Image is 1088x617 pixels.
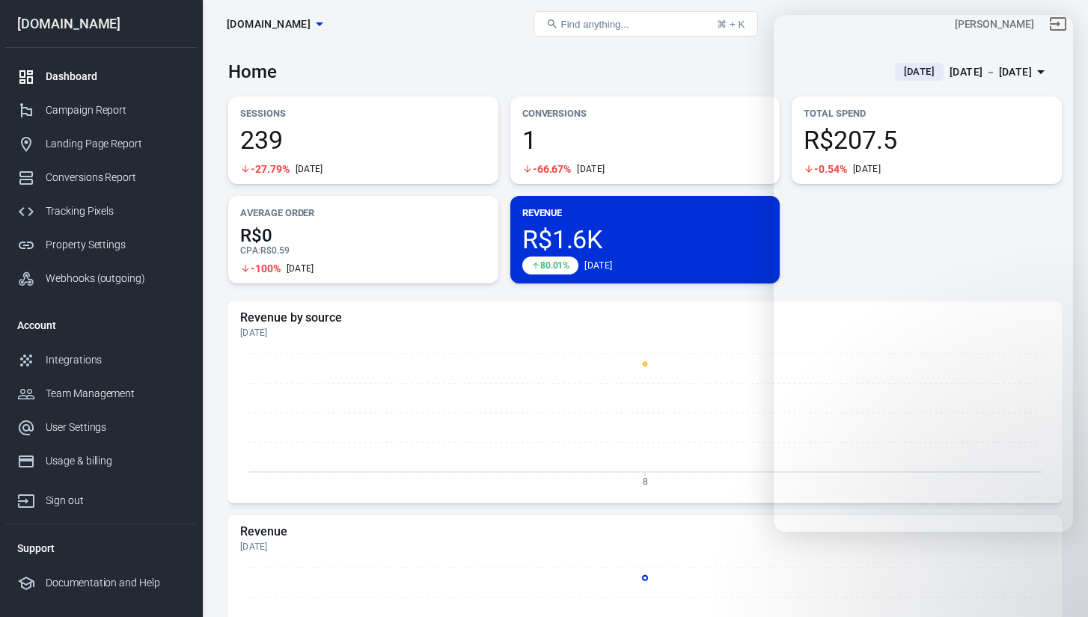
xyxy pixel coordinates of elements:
[46,237,185,253] div: Property Settings
[296,163,323,175] div: [DATE]
[46,386,185,402] div: Team Management
[584,260,612,271] div: [DATE]
[5,307,197,343] li: Account
[540,261,570,270] span: 80.01%
[5,444,197,478] a: Usage & billing
[240,245,260,256] span: CPA :
[5,194,197,228] a: Tracking Pixels
[717,19,745,30] div: ⌘ + K
[240,327,1050,339] div: [DATE]
[251,263,281,274] span: -100%
[46,420,185,435] div: User Settings
[5,60,197,93] a: Dashboard
[228,61,277,82] h3: Home
[221,10,328,38] button: [DOMAIN_NAME]
[5,377,197,411] a: Team Management
[5,530,197,566] li: Support
[240,524,1050,539] h5: Revenue
[46,493,185,509] div: Sign out
[5,262,197,295] a: Webhooks (outgoing)
[240,541,1050,553] div: [DATE]
[643,476,648,486] tspan: 8
[46,69,185,85] div: Dashboard
[1037,544,1073,580] iframe: Intercom live chat
[240,105,486,121] p: Sessions
[46,203,185,219] div: Tracking Pixels
[1040,6,1076,42] a: Sign out
[5,127,197,161] a: Landing Page Report
[260,245,290,256] span: R$0.59
[227,15,311,34] span: zurahome.es
[240,205,486,221] p: Average Order
[561,19,629,30] span: Find anything...
[5,411,197,444] a: User Settings
[46,453,185,469] div: Usage & billing
[5,161,197,194] a: Conversions Report
[251,164,290,174] span: -27.79%
[287,263,314,274] div: [DATE]
[46,136,185,152] div: Landing Page Report
[46,575,185,591] div: Documentation and Help
[5,228,197,262] a: Property Settings
[5,343,197,377] a: Integrations
[534,11,758,37] button: Find anything...⌘ + K
[5,478,197,518] a: Sign out
[522,105,768,121] p: Conversions
[46,271,185,286] div: Webhooks (outgoing)
[46,102,185,118] div: Campaign Report
[5,17,197,31] div: [DOMAIN_NAME]
[522,205,768,221] p: Revenue
[46,352,185,368] div: Integrations
[533,164,572,174] span: -66.67%
[240,127,486,153] span: 239
[522,127,768,153] span: 1
[522,227,768,252] span: R$1.6K
[240,310,1050,325] h5: Revenue by source
[5,93,197,127] a: Campaign Report
[46,170,185,185] div: Conversions Report
[240,227,486,245] span: R$0
[577,163,605,175] div: [DATE]
[774,15,1073,532] iframe: Intercom live chat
